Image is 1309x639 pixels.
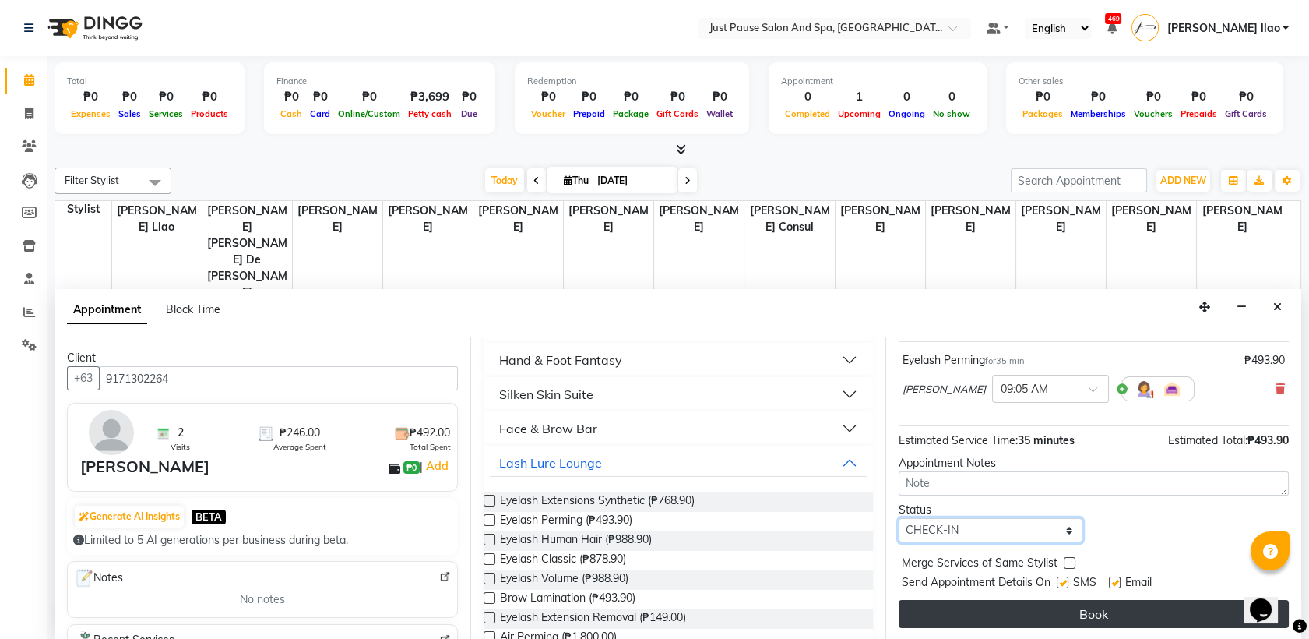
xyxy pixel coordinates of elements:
img: Hairdresser.png [1135,380,1153,398]
span: Visits [171,441,190,453]
div: ₱493.90 [1244,352,1285,369]
span: Packages [1019,108,1067,119]
span: Estimated Service Time: [899,433,1018,447]
span: 35 minutes [1018,433,1075,447]
span: Prepaids [1177,108,1221,119]
div: ₱0 [527,88,569,106]
span: [PERSON_NAME] [926,201,1015,237]
div: ₱0 [702,88,737,106]
span: Cash [276,108,306,119]
span: Completed [781,108,834,119]
img: Interior.png [1163,380,1181,398]
span: Eyelash Extension Removal (₱149.00) [500,609,686,629]
span: Eyelash Extensions Synthetic (₱768.90) [500,492,695,512]
span: Filter Stylist [65,174,119,186]
div: ₱0 [67,88,114,106]
span: [PERSON_NAME] llao [112,201,202,237]
span: Memberships [1067,108,1130,119]
div: Lash Lure Lounge [499,454,602,472]
div: Stylist [55,201,111,217]
span: Notes [74,568,123,588]
span: Block Time [166,302,220,316]
span: Eyelash Human Hair (₱988.90) [500,531,652,551]
span: [PERSON_NAME] [473,201,563,237]
img: logo [40,6,146,50]
span: Prepaid [569,108,609,119]
button: Close [1266,295,1289,319]
div: 0 [929,88,974,106]
small: for [985,355,1025,366]
span: | [420,457,450,475]
span: Petty cash [404,108,456,119]
span: Gift Cards [653,108,702,119]
div: ₱0 [334,88,404,106]
div: Status [899,502,1082,518]
div: 0 [781,88,834,106]
span: [PERSON_NAME] [PERSON_NAME] De [PERSON_NAME] [202,201,292,302]
span: Thu [560,175,593,186]
div: ₱0 [276,88,306,106]
div: Appointment [781,75,974,88]
span: No show [929,108,974,119]
button: Face & Brow Bar [490,415,867,443]
img: avatar [89,410,134,455]
div: ₱0 [114,88,145,106]
span: Eyelash Classic (₱878.90) [500,551,626,570]
div: ₱0 [609,88,653,106]
div: Client [67,350,458,366]
span: 2 [178,425,184,441]
span: Vouchers [1130,108,1177,119]
span: Expenses [67,108,114,119]
span: Today [485,168,524,192]
span: 35 min [996,355,1025,366]
img: Jenilyn llao [1131,14,1159,41]
div: Finance [276,75,483,88]
button: +63 [67,366,100,390]
span: Brow Lamination (₱493.90) [500,590,635,609]
span: ₱492.00 [410,425,450,441]
span: [PERSON_NAME] [293,201,382,237]
span: Merge Services of Same Stylist [902,555,1057,574]
a: 469 [1107,21,1116,35]
span: ₱493.90 [1247,433,1289,447]
div: Limited to 5 AI generations per business during beta. [73,532,452,549]
div: ₱0 [653,88,702,106]
div: ₱0 [1221,88,1271,106]
span: Eyelash Volume (₱988.90) [500,570,628,590]
span: Send Appointment Details On [902,574,1050,594]
span: Sales [114,108,145,119]
button: Silken Skin Suite [490,380,867,408]
span: [PERSON_NAME] [383,201,473,237]
button: ADD NEW [1156,170,1210,192]
span: Voucher [527,108,569,119]
div: ₱0 [1019,88,1067,106]
button: Hand & Foot Fantasy [490,346,867,374]
div: Silken Skin Suite [499,385,593,404]
span: [PERSON_NAME] [1016,201,1106,237]
span: Gift Cards [1221,108,1271,119]
span: BETA [192,510,226,524]
span: No notes [240,591,285,608]
span: [PERSON_NAME] [654,201,744,237]
span: Ongoing [885,108,929,119]
div: Total [67,75,232,88]
span: Products [187,108,232,119]
span: Wallet [702,108,737,119]
div: 1 [834,88,885,106]
span: ₱246.00 [280,425,320,441]
button: Book [899,600,1289,628]
div: ₱0 [306,88,334,106]
div: 0 [885,88,929,106]
span: SMS [1073,574,1096,594]
div: Eyelash Perming [903,352,1025,369]
div: Hand & Foot Fantasy [499,351,622,369]
span: 469 [1105,13,1121,24]
span: Average Spent [273,441,326,453]
span: Services [145,108,187,119]
div: [PERSON_NAME] [80,455,209,478]
button: Lash Lure Lounge [490,449,867,477]
span: Appointment [67,296,147,324]
span: Online/Custom [334,108,404,119]
span: Estimated Total: [1168,433,1247,447]
span: ₱0 [403,461,420,474]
